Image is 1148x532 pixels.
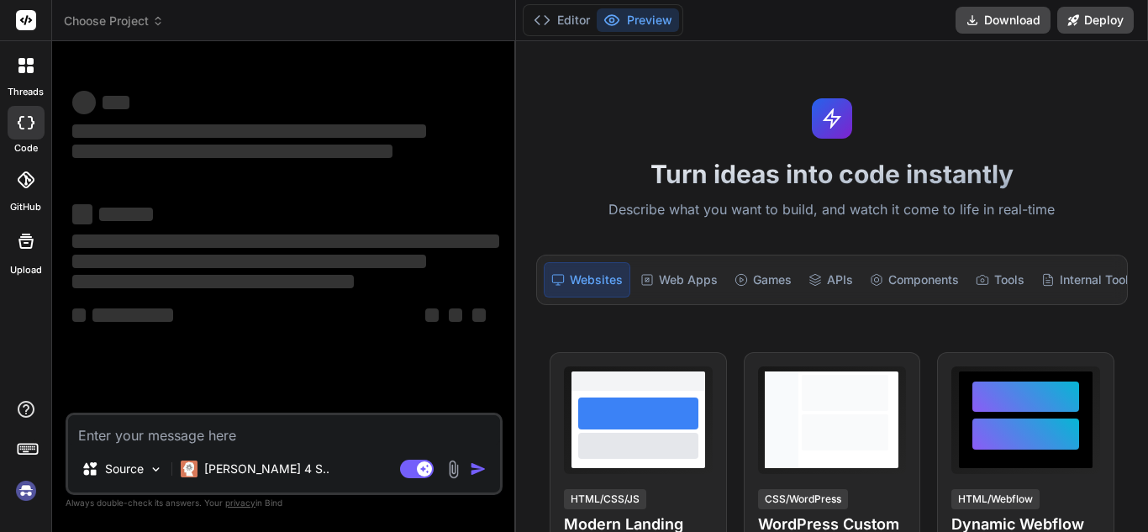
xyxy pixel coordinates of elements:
span: ‌ [449,308,462,322]
span: Choose Project [64,13,164,29]
div: HTML/CSS/JS [564,489,646,509]
div: Internal Tools [1035,262,1142,298]
label: code [14,141,38,155]
span: ‌ [72,204,92,224]
div: Components [863,262,966,298]
span: ‌ [103,96,129,109]
span: ‌ [425,308,439,322]
span: ‌ [72,255,426,268]
div: CSS/WordPress [758,489,848,509]
span: ‌ [92,308,173,322]
div: Websites [544,262,630,298]
div: Web Apps [634,262,724,298]
img: attachment [444,460,463,479]
div: Games [728,262,798,298]
label: threads [8,85,44,99]
div: APIs [802,262,860,298]
span: ‌ [72,234,499,248]
button: Preview [597,8,679,32]
label: Upload [10,263,42,277]
span: ‌ [72,308,86,322]
div: HTML/Webflow [951,489,1040,509]
p: Always double-check its answers. Your in Bind [66,495,503,511]
div: Tools [969,262,1031,298]
span: privacy [225,498,255,508]
button: Deploy [1057,7,1134,34]
span: ‌ [99,208,153,221]
span: ‌ [72,124,426,138]
img: signin [12,477,40,505]
button: Editor [527,8,597,32]
span: ‌ [72,91,96,114]
p: [PERSON_NAME] 4 S.. [204,461,329,477]
img: Pick Models [149,462,163,477]
span: ‌ [472,308,486,322]
span: ‌ [72,145,392,158]
img: icon [470,461,487,477]
button: Download [956,7,1051,34]
span: ‌ [72,275,354,288]
img: Claude 4 Sonnet [181,461,197,477]
p: Describe what you want to build, and watch it come to life in real-time [526,199,1138,221]
p: Source [105,461,144,477]
h1: Turn ideas into code instantly [526,159,1138,189]
label: GitHub [10,200,41,214]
